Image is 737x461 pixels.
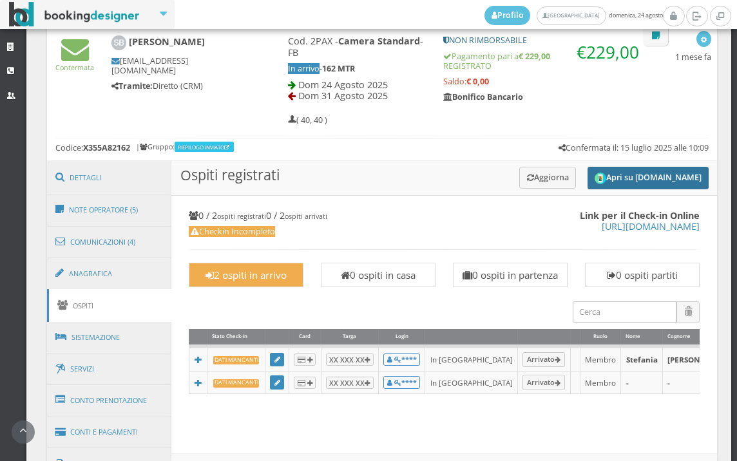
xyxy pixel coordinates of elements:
img: BookingDesigner.com [9,2,140,27]
h3: 0 ospiti in partenza [459,269,561,281]
b: 162 MTR [322,63,355,74]
a: [URL][DOMAIN_NAME] [602,220,700,232]
b: Link per il Check-in Online [580,209,700,221]
span: domenica, 24 agosto [484,6,663,25]
div: Login [379,329,425,345]
a: RIEPILOGO INVIATO [178,144,232,151]
a: Confermata [55,52,94,71]
div: Targa [321,329,378,345]
td: Membro [580,346,621,371]
span: Dom 31 Agosto 2025 [298,89,388,102]
b: Tramite: [111,80,153,91]
b: [PERSON_NAME] [129,36,205,48]
h4: 0 / 2 0 / 2 [189,210,700,221]
img: circle_logo_thumb.png [595,173,606,184]
a: Sistemazione [47,321,172,354]
div: In [GEOGRAPHIC_DATA] [430,354,513,365]
a: Profilo [484,6,531,25]
td: Membro [580,371,621,394]
h5: Saldo: [443,77,644,86]
strong: € 229,00 [519,51,550,62]
b: Camera Standard [338,35,420,47]
span: € [577,41,639,64]
td: - [662,371,734,394]
h3: 0 ospiti in casa [327,269,429,281]
button: XX XXX XX [326,377,374,389]
input: Cerca [573,301,676,323]
h5: NON RIMBORSABILE [443,35,644,45]
td: - [621,371,662,394]
div: Cognome [663,329,734,345]
strong: € 0,00 [466,76,489,87]
a: Comunicazioni (4) [47,225,172,259]
div: Stato Check-In [207,329,265,345]
h5: Codice: [55,143,130,153]
a: Anagrafica [47,257,172,290]
td: [PERSON_NAME] [662,346,734,371]
a: Note Operatore (5) [47,193,172,227]
button: XX XXX XX [326,353,374,366]
h5: ( 40, 40 ) [288,115,327,125]
span: 229,00 [586,41,639,64]
h3: 0 ospiti partiti [591,269,693,281]
a: [GEOGRAPHIC_DATA] [537,6,606,25]
a: Arrivato [522,375,566,390]
b: Bonifico Bancario [443,91,523,102]
b: Dati mancanti [213,379,260,388]
span: Checkin Incompleto [189,226,275,237]
h5: - [288,64,426,73]
div: In [GEOGRAPHIC_DATA] [430,377,513,388]
h5: 1 mese fa [675,52,711,62]
span: In arrivo [288,63,320,74]
span: Dom 24 Agosto 2025 [298,79,388,91]
h6: | Gruppo: [136,143,235,151]
b: X355A82162 [83,142,130,153]
td: Stefania [621,346,662,371]
a: Dettagli [47,161,172,194]
div: Nome [621,329,662,345]
h3: 2 ospiti in arrivo [195,269,297,281]
div: Card [289,329,320,345]
h3: Ospiti registrati [171,161,717,196]
button: Apri su [DOMAIN_NAME] [588,167,709,189]
b: Dati mancanti [213,356,260,364]
h5: Confermata il: 15 luglio 2025 alle 10:09 [559,143,709,153]
a: Conto Prenotazione [47,384,172,417]
a: Servizi [47,353,172,386]
h5: Pagamento pari a REGISTRATO [443,52,644,71]
div: Ruolo [580,329,620,345]
h4: Cod. 2PAX - - FB [288,35,426,58]
h5: [EMAIL_ADDRESS][DOMAIN_NAME] [111,56,244,75]
small: ospiti registrati [217,211,266,221]
button: Aggiorna [519,167,577,188]
a: Conti e Pagamenti [47,416,172,449]
a: Arrivato [522,352,566,368]
a: Ospiti [47,289,172,322]
small: ospiti arrivati [285,211,327,221]
h5: Diretto (CRM) [111,81,244,91]
img: Stefania Bucciolini [111,35,126,50]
